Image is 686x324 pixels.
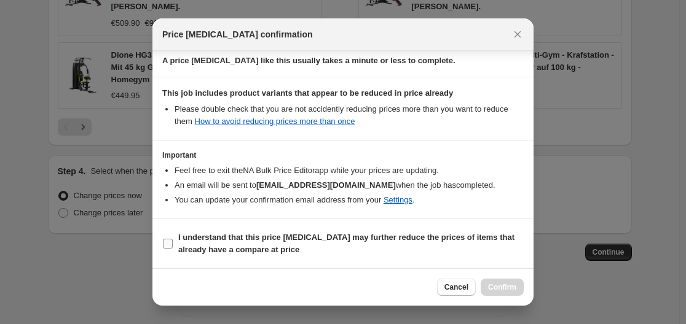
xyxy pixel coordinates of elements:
[162,88,453,98] b: This job includes product variants that appear to be reduced in price already
[162,150,524,160] h3: Important
[175,194,524,206] li: You can update your confirmation email address from your .
[175,164,524,177] li: Feel free to exit the NA Bulk Price Editor app while your prices are updating.
[509,26,526,43] button: Close
[178,233,514,254] b: I understand that this price [MEDICAL_DATA] may further reduce the prices of items that already h...
[175,179,524,191] li: An email will be sent to when the job has completed .
[162,56,455,65] b: A price [MEDICAL_DATA] like this usually takes a minute or less to complete.
[195,117,355,126] a: How to avoid reducing prices more than once
[256,180,396,190] b: [EMAIL_ADDRESS][DOMAIN_NAME]
[162,28,313,40] span: Price [MEDICAL_DATA] confirmation
[444,282,468,292] span: Cancel
[175,103,524,128] li: Please double check that you are not accidently reducing prices more than you want to reduce them
[384,195,412,204] a: Settings
[437,279,476,296] button: Cancel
